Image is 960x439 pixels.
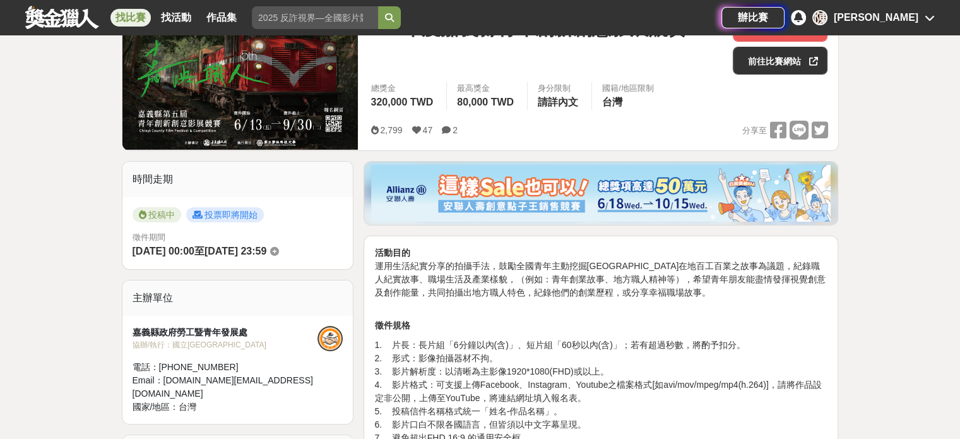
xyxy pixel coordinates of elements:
div: [PERSON_NAME] [834,10,918,25]
a: 前往比賽網站 [733,47,827,75]
span: 2,799 [380,125,402,135]
span: 最高獎金 [457,82,517,95]
strong: 徵件規格 [374,320,410,330]
div: 電話： [PHONE_NUMBER] [133,361,318,374]
span: 投票即將開始 [186,207,264,222]
img: Cover Image [122,4,359,150]
span: 分享至 [742,121,766,140]
span: [DATE] 23:59 [204,246,266,256]
strong: 活動目的 [374,248,410,258]
div: Email： [DOMAIN_NAME][EMAIL_ADDRESS][DOMAIN_NAME] [133,374,318,400]
span: 320,000 TWD [370,97,433,107]
span: 總獎金 [370,82,436,95]
span: 台灣 [179,402,196,412]
input: 2025 反詐視界—全國影片競賽 [252,6,378,29]
div: 協辦/執行： 國立[GEOGRAPHIC_DATA] [133,339,318,351]
a: 辦比賽 [721,7,785,28]
div: 陳 [812,10,827,25]
span: 47 [423,125,433,135]
span: [DATE] 00:00 [133,246,194,256]
a: 作品集 [201,9,242,27]
span: 2 [453,125,458,135]
span: 國家/地區： [133,402,179,412]
div: 時間走期 [122,162,353,197]
p: 運用生活紀實分享的拍攝手法，鼓勵全國青年主動挖掘[GEOGRAPHIC_DATA]在地百工百業之故事為議題，紀錄職人紀實故事、職場生活及產業樣貌，（例如：青年創業故事、地方職人精神等），希望青年... [374,246,827,313]
div: 嘉義縣政府勞工暨青年發展處 [133,326,318,339]
span: 至 [194,246,204,256]
span: 投稿中 [133,207,181,222]
span: 請詳內文 [538,97,578,107]
span: 台灣 [602,97,622,107]
span: 徵件期間 [133,232,165,242]
a: 找活動 [156,9,196,27]
div: 身分限制 [538,82,581,95]
a: 找比賽 [110,9,151,27]
div: 國籍/地區限制 [602,82,654,95]
span: 80,000 TWD [457,97,514,107]
img: dcc59076-91c0-4acb-9c6b-a1d413182f46.png [371,165,831,222]
div: 主辦單位 [122,280,353,316]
